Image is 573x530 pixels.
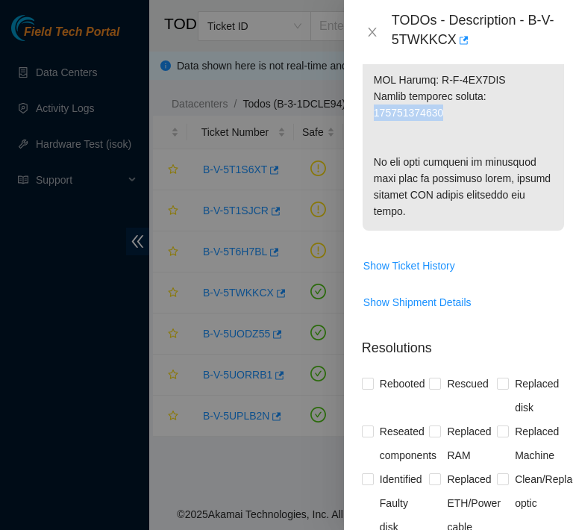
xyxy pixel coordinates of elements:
[366,26,378,38] span: close
[363,294,472,311] span: Show Shipment Details
[509,420,565,467] span: Replaced Machine
[363,290,472,314] button: Show Shipment Details
[509,372,565,420] span: Replaced disk
[392,12,555,52] div: TODOs - Description - B-V-5TWKKCX
[362,25,383,40] button: Close
[441,372,494,396] span: Rescued
[363,254,456,278] button: Show Ticket History
[374,420,442,467] span: Reseated components
[374,372,431,396] span: Rebooted
[362,326,565,358] p: Resolutions
[363,258,455,274] span: Show Ticket History
[441,420,497,467] span: Replaced RAM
